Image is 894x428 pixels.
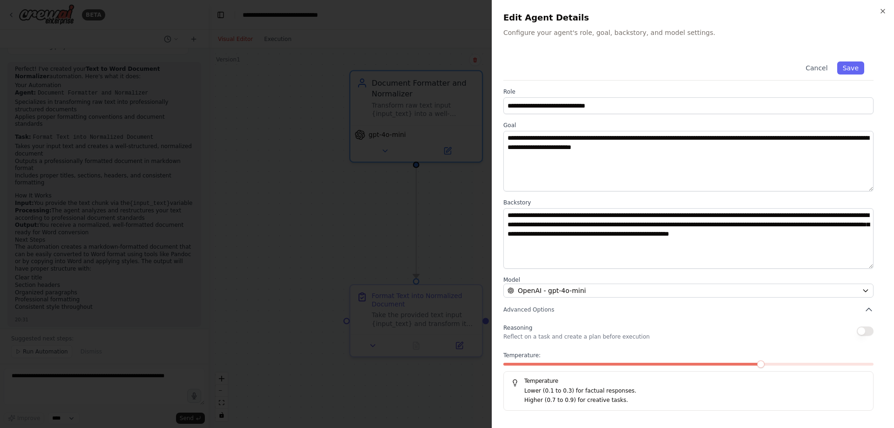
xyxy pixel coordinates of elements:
p: Reflect on a task and create a plan before execution [503,333,650,340]
span: Advanced Options [503,306,554,313]
h2: Edit Agent Details [503,11,883,24]
h5: Temperature [511,377,866,385]
span: OpenAI - gpt-4o-mini [518,286,586,295]
button: Save [837,61,864,75]
p: Lower (0.1 to 0.3) for factual responses. [524,387,866,396]
button: Advanced Options [503,305,874,314]
label: Goal [503,122,874,129]
p: Higher (0.7 to 0.9) for creative tasks. [524,396,866,405]
label: Backstory [503,199,874,206]
button: OpenAI - gpt-4o-mini [503,284,874,298]
span: Reasoning [503,325,532,331]
label: Model [503,276,874,284]
p: Configure your agent's role, goal, backstory, and model settings. [503,28,883,37]
label: Role [503,88,874,95]
span: Temperature: [503,352,541,359]
button: Cancel [800,61,833,75]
